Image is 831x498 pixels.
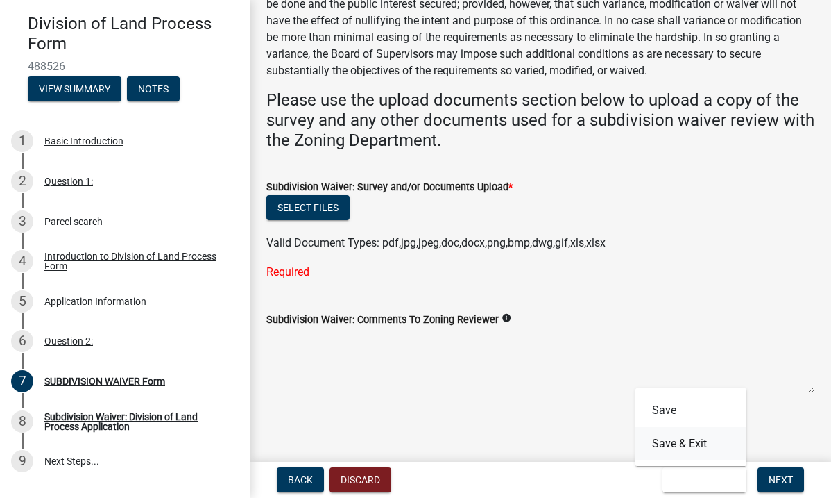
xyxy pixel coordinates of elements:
button: Select files [266,195,350,220]
i: info [502,313,511,323]
button: Back [277,467,324,492]
button: Discard [329,467,391,492]
span: Next [769,474,793,485]
div: Parcel search [44,217,103,226]
div: SUBDIVISION WAIVER Form [44,376,165,386]
div: Question 2: [44,336,93,346]
span: Valid Document Types: pdf,jpg,jpeg,doc,docx,png,bmp,dwg,gif,xls,xlsx [266,236,606,249]
div: 5 [11,290,33,313]
div: 7 [11,370,33,392]
h4: Division of Land Process Form [28,14,239,54]
div: Subdivision Waiver: Division of Land Process Application [44,412,228,431]
button: Save & Exit [662,467,746,492]
div: Save & Exit [635,388,746,466]
div: 6 [11,330,33,352]
button: Save [635,394,746,427]
button: Save & Exit [635,427,746,460]
label: Subdivision Waiver: Survey and/or Documents Upload [266,183,513,192]
span: Save & Exit [674,474,727,485]
span: 488526 [28,60,222,73]
div: Application Information [44,297,146,306]
div: 8 [11,410,33,433]
div: Question 1: [44,176,93,186]
button: Notes [127,76,180,101]
h4: Please use the upload documents section below to upload a copy of the survey and any other docume... [266,90,814,150]
wm-modal-confirm: Notes [127,84,180,95]
div: 4 [11,250,33,272]
wm-modal-confirm: Summary [28,84,121,95]
div: Basic Introduction [44,136,123,146]
button: View Summary [28,76,121,101]
div: 3 [11,210,33,233]
div: 9 [11,450,33,472]
label: Subdivision Waiver: Comments To Zoning Reviewer [266,315,499,325]
div: 2 [11,170,33,192]
button: Next [757,467,804,492]
span: Back [288,474,313,485]
div: 1 [11,130,33,152]
div: Introduction to Division of Land Process Form [44,251,228,271]
div: Required [266,264,814,281]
